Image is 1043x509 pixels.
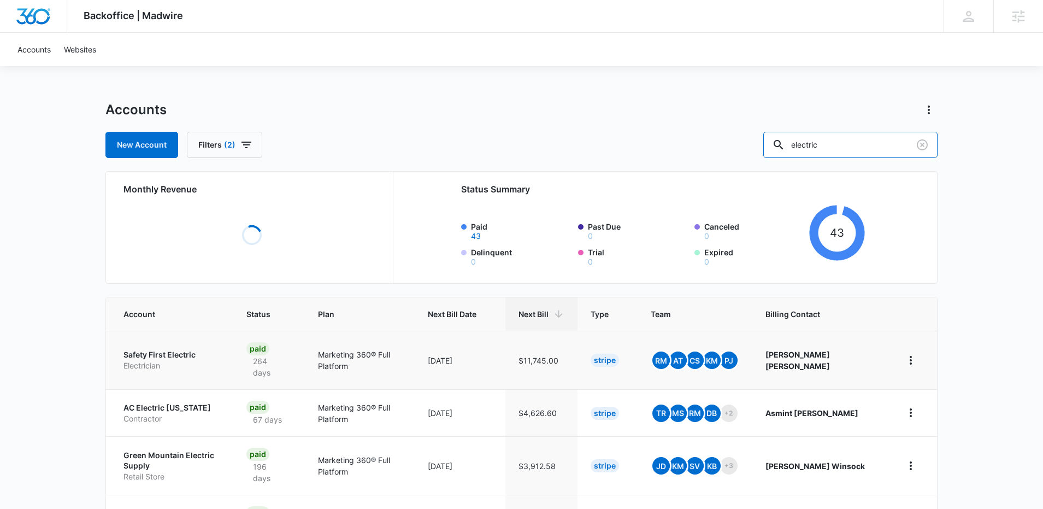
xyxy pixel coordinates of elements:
[471,232,481,240] button: Paid
[765,408,858,418] strong: Asmint [PERSON_NAME]
[318,402,402,425] p: Marketing 360® Full Platform
[415,389,505,436] td: [DATE]
[652,405,670,422] span: TR
[471,221,571,240] label: Paid
[703,405,721,422] span: DB
[246,448,269,461] div: Paid
[651,308,723,320] span: Team
[105,102,167,118] h1: Accounts
[914,136,931,154] button: Clear
[652,457,670,475] span: JD
[765,308,876,320] span: Billing Contact
[669,352,687,369] span: AT
[588,221,688,240] label: Past Due
[704,247,805,266] label: Expired
[720,405,738,422] span: +2
[703,457,721,475] span: KB
[461,183,865,196] h2: Status Summary
[123,183,380,196] h2: Monthly Revenue
[318,308,402,320] span: Plan
[246,401,269,414] div: Paid
[505,389,578,436] td: $4,626.60
[591,354,619,367] div: Stripe
[123,471,220,482] p: Retail Store
[591,407,619,420] div: Stripe
[57,33,103,66] a: Websites
[415,331,505,389] td: [DATE]
[830,226,844,239] tspan: 43
[591,308,609,320] span: Type
[11,33,57,66] a: Accounts
[415,436,505,495] td: [DATE]
[246,342,269,355] div: Paid
[246,414,288,425] p: 67 days
[763,132,938,158] input: Search
[84,10,183,21] span: Backoffice | Madwire
[902,404,920,422] button: home
[123,349,220,360] p: Safety First Electric
[505,436,578,495] td: $3,912.58
[246,308,276,320] span: Status
[471,247,571,266] label: Delinquent
[518,308,549,320] span: Next Bill
[703,352,721,369] span: KM
[902,352,920,369] button: home
[428,308,476,320] span: Next Bill Date
[318,349,402,372] p: Marketing 360® Full Platform
[123,402,220,413] p: AC Electric [US_STATE]
[246,461,292,484] p: 196 days
[652,352,670,369] span: RM
[720,457,738,475] span: +3
[704,221,805,240] label: Canceled
[187,132,262,158] button: Filters(2)
[686,405,704,422] span: RM
[765,461,865,471] strong: [PERSON_NAME] Winsock
[720,352,738,369] span: PJ
[123,413,220,424] p: Contractor
[686,352,704,369] span: CS
[123,308,204,320] span: Account
[588,247,688,266] label: Trial
[246,355,292,378] p: 264 days
[669,457,687,475] span: KM
[123,402,220,424] a: AC Electric [US_STATE]Contractor
[920,101,938,119] button: Actions
[224,141,235,149] span: (2)
[686,457,704,475] span: SV
[505,331,578,389] td: $11,745.00
[765,350,830,371] strong: [PERSON_NAME] [PERSON_NAME]
[123,450,220,482] a: Green Mountain Electric SupplyRetail Store
[123,450,220,471] p: Green Mountain Electric Supply
[591,459,619,472] div: Stripe
[902,457,920,475] button: home
[105,132,178,158] a: New Account
[123,360,220,371] p: Electrician
[669,405,687,422] span: MS
[318,454,402,477] p: Marketing 360® Full Platform
[123,349,220,371] a: Safety First ElectricElectrician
